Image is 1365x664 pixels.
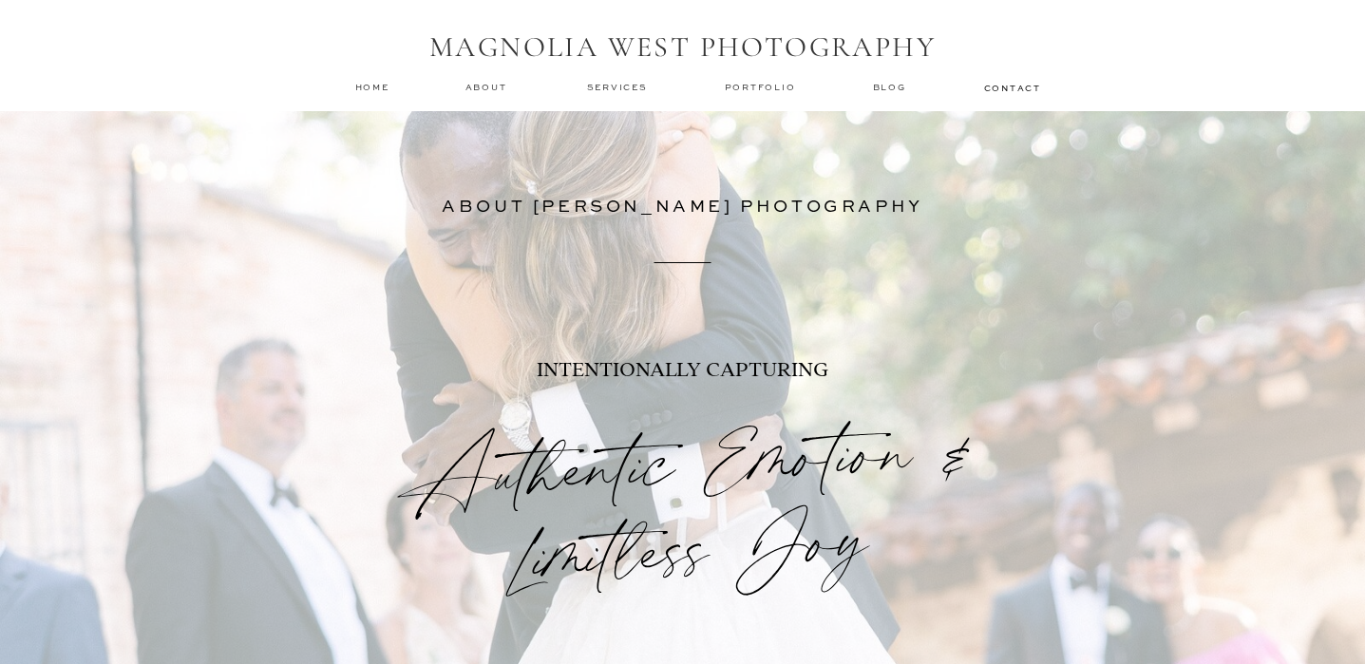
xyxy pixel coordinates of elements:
[414,354,952,429] p: INTENTIONALLY CAPTURING
[984,82,1039,93] a: contact
[725,81,800,94] a: Portfolio
[873,81,911,94] a: Blog
[407,192,959,209] h3: ABOUT [PERSON_NAME] PHOTOGRAPHY
[465,81,513,94] a: about
[587,81,651,93] a: services
[289,403,1076,541] h2: Authentic Emotion & Limitless Joy
[417,30,949,66] h1: MAGNOLIA WEST PHOTOGRAPHY
[355,81,391,93] a: home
